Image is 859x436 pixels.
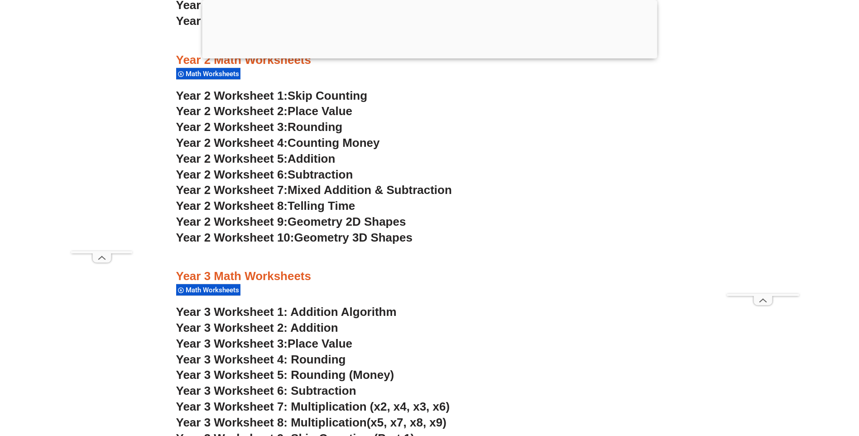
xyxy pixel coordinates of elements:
span: Year 3 Worksheet 3: [176,337,288,350]
a: Year 2 Worksheet 8:Telling Time [176,199,355,213]
span: Year 2 Worksheet 7: [176,183,288,197]
a: Year 3 Worksheet 7: Multiplication (x2, x4, x3, x6) [176,400,450,413]
span: Geometry 3D Shapes [294,231,412,244]
a: Year 2 Worksheet 10:Geometry 3D Shapes [176,231,413,244]
span: Year 2 Worksheet 3: [176,120,288,134]
a: Year 3 Worksheet 4: Rounding [176,353,346,366]
a: Year 3 Worksheet 8: Multiplication(x5, x7, x8, x9) [176,416,446,429]
span: Geometry 2D Shapes [288,215,406,228]
h3: Year 2 Math Worksheets [176,53,683,68]
span: (x5, x7, x8, x9) [367,416,446,429]
span: Year 2 Worksheet 9: [176,215,288,228]
a: Year 3 Worksheet 6: Subtraction [176,384,356,397]
span: Addition [288,152,335,165]
span: Year 3 Worksheet 8: Multiplication [176,416,367,429]
a: Year 3 Worksheet 2: Addition [176,321,338,334]
a: Year 2 Worksheet 6:Subtraction [176,168,353,181]
span: Year 2 Worksheet 10: [176,231,294,244]
a: Year 2 Worksheet 9:Geometry 2D Shapes [176,215,406,228]
span: Year 2 Worksheet 8: [176,199,288,213]
span: Year 2 Worksheet 1: [176,89,288,102]
div: Math Worksheets [176,68,240,80]
span: Math Worksheets [186,70,242,78]
span: Year 2 Worksheet 5: [176,152,288,165]
span: Year 2 Worksheet 2: [176,104,288,118]
span: Counting Money [288,136,380,150]
div: Math Worksheets [176,284,240,296]
span: Year 2 Worksheet 6: [176,168,288,181]
iframe: Advertisement [71,22,132,251]
span: Year 2 Worksheet 4: [176,136,288,150]
a: Year 2 Worksheet 3:Rounding [176,120,343,134]
span: Telling Time [288,199,355,213]
span: Rounding [288,120,342,134]
span: Math Worksheets [186,286,242,294]
a: Year 2 Worksheet 4:Counting Money [176,136,380,150]
span: Skip Counting [288,89,367,102]
span: Mixed Addition & Subtraction [288,183,452,197]
a: Year 3 Worksheet 3:Place Value [176,337,353,350]
a: Year 2 Worksheet 2:Place Value [176,104,353,118]
a: Year 1Worksheet 10:Measurement [176,14,367,28]
iframe: Advertisement [727,22,799,294]
a: Year 2 Worksheet 7:Mixed Addition & Subtraction [176,183,452,197]
span: Place Value [288,337,352,350]
h3: Year 3 Math Worksheets [176,269,683,284]
a: Year 3 Worksheet 1: Addition Algorithm [176,305,397,319]
a: Year 3 Worksheet 5: Rounding (Money) [176,368,394,382]
span: Subtraction [288,168,353,181]
span: Place Value [288,104,352,118]
a: Year 2 Worksheet 1:Skip Counting [176,89,368,102]
a: Year 2 Worksheet 5:Addition [176,152,336,165]
iframe: Chat Widget [814,392,859,436]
